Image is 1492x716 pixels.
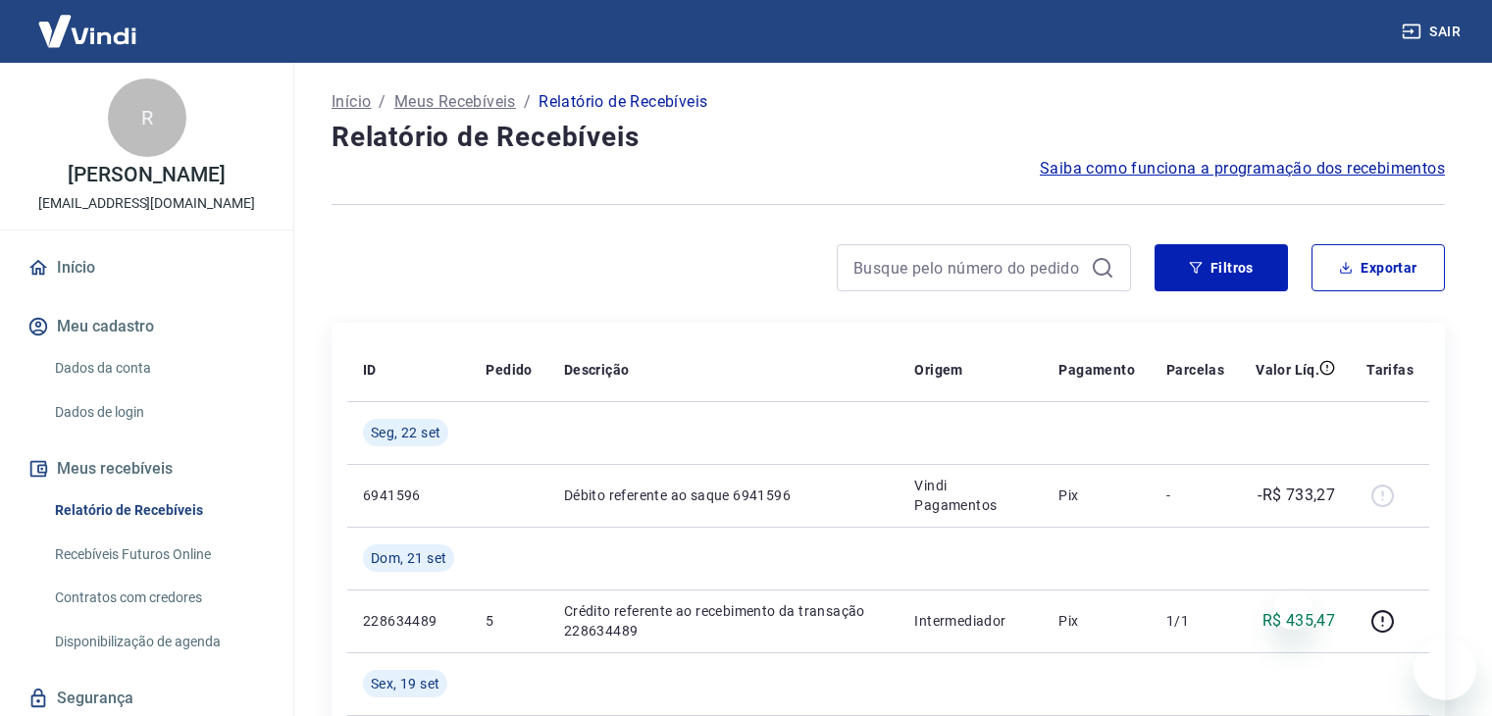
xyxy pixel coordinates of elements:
div: R [108,78,186,157]
a: Dados da conta [47,348,270,388]
span: Seg, 22 set [371,423,440,442]
p: -R$ 733,27 [1258,484,1335,507]
p: 6941596 [363,486,454,505]
p: / [379,90,386,114]
p: Débito referente ao saque 6941596 [564,486,884,505]
a: Disponibilização de agenda [47,622,270,662]
p: Vindi Pagamentos [914,476,1027,515]
span: Sex, 19 set [371,674,439,693]
p: Pix [1058,486,1135,505]
p: Origem [914,360,962,380]
p: / [524,90,531,114]
a: Início [332,90,371,114]
p: 228634489 [363,611,454,631]
p: Descrição [564,360,630,380]
p: Parcelas [1166,360,1224,380]
a: Saiba como funciona a programação dos recebimentos [1040,157,1445,180]
p: Pedido [486,360,532,380]
a: Relatório de Recebíveis [47,490,270,531]
iframe: Fechar mensagem [1273,590,1312,630]
p: Valor Líq. [1256,360,1319,380]
h4: Relatório de Recebíveis [332,118,1445,157]
p: Pagamento [1058,360,1135,380]
a: Recebíveis Futuros Online [47,535,270,575]
p: R$ 435,47 [1262,609,1336,633]
span: Dom, 21 set [371,548,446,568]
p: ID [363,360,377,380]
a: Contratos com credores [47,578,270,618]
a: Início [24,246,270,289]
p: [EMAIL_ADDRESS][DOMAIN_NAME] [38,193,255,214]
p: Relatório de Recebíveis [539,90,707,114]
p: Tarifas [1366,360,1414,380]
p: 5 [486,611,532,631]
iframe: Botão para abrir a janela de mensagens [1414,638,1476,700]
p: Pix [1058,611,1135,631]
button: Filtros [1155,244,1288,291]
button: Sair [1398,14,1468,50]
a: Dados de login [47,392,270,433]
a: Meus Recebíveis [394,90,516,114]
p: 1/1 [1166,611,1224,631]
p: [PERSON_NAME] [68,165,225,185]
p: Crédito referente ao recebimento da transação 228634489 [564,601,884,640]
button: Exportar [1312,244,1445,291]
button: Meus recebíveis [24,447,270,490]
button: Meu cadastro [24,305,270,348]
input: Busque pelo número do pedido [853,253,1083,282]
p: Intermediador [914,611,1027,631]
img: Vindi [24,1,151,61]
p: - [1166,486,1224,505]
